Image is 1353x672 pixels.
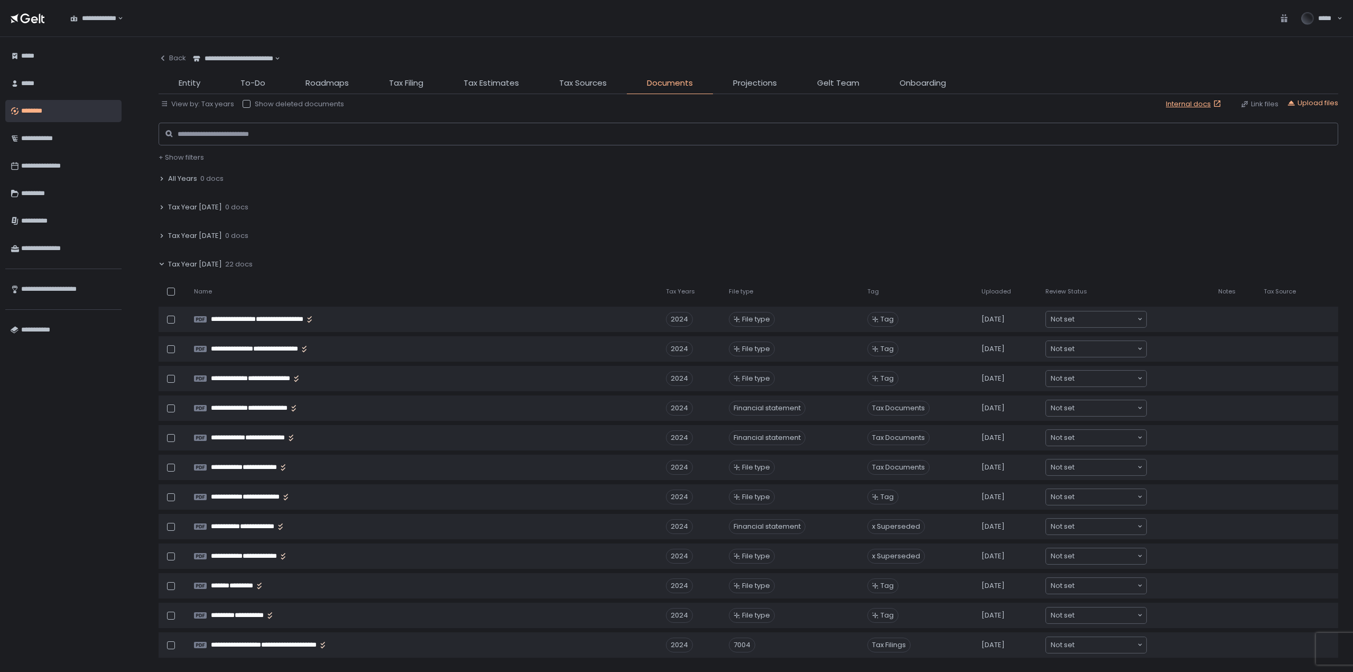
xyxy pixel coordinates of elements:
[1051,581,1074,591] span: Not set
[981,522,1005,531] span: [DATE]
[742,344,770,354] span: File type
[1074,521,1136,532] input: Search for option
[1046,311,1146,327] div: Search for option
[305,77,349,89] span: Roadmaps
[168,202,222,212] span: Tax Year [DATE]
[225,260,253,269] span: 22 docs
[179,77,200,89] span: Entity
[1074,610,1136,621] input: Search for option
[729,430,805,445] div: Financial statement
[742,463,770,472] span: File type
[1051,344,1074,354] span: Not set
[1046,430,1146,446] div: Search for option
[273,53,274,64] input: Search for option
[1046,519,1146,535] div: Search for option
[1046,371,1146,386] div: Search for option
[1166,99,1224,109] a: Internal docs
[1051,640,1074,650] span: Not set
[666,578,693,593] div: 2024
[666,401,693,416] div: 2024
[742,374,770,383] span: File type
[168,231,222,241] span: Tax Year [DATE]
[1051,551,1074,561] span: Not set
[559,77,607,89] span: Tax Sources
[464,77,519,89] span: Tax Estimates
[981,344,1005,354] span: [DATE]
[666,430,693,445] div: 2024
[1240,99,1278,109] button: Link files
[1074,581,1136,591] input: Search for option
[981,581,1005,591] span: [DATE]
[742,492,770,502] span: File type
[1051,373,1074,384] span: Not set
[867,401,930,416] span: Tax Documents
[159,152,204,162] span: + Show filters
[867,638,911,652] span: Tax Filings
[666,371,693,386] div: 2024
[666,342,693,356] div: 2024
[1074,373,1136,384] input: Search for option
[1074,492,1136,502] input: Search for option
[981,403,1005,413] span: [DATE]
[881,315,894,324] span: Tag
[742,611,770,620] span: File type
[1051,314,1074,325] span: Not set
[666,490,693,504] div: 2024
[666,519,693,534] div: 2024
[168,260,222,269] span: Tax Year [DATE]
[666,288,695,296] span: Tax Years
[881,581,894,591] span: Tag
[159,48,186,69] button: Back
[1051,610,1074,621] span: Not set
[1074,314,1136,325] input: Search for option
[1051,492,1074,502] span: Not set
[867,460,930,475] span: Tax Documents
[1074,403,1136,413] input: Search for option
[1264,288,1296,296] span: Tax Source
[159,53,186,63] div: Back
[867,519,925,534] span: x Superseded
[666,312,693,327] div: 2024
[161,99,234,109] button: View by: Tax years
[981,611,1005,620] span: [DATE]
[742,581,770,591] span: File type
[1074,640,1136,650] input: Search for option
[225,231,248,241] span: 0 docs
[981,551,1005,561] span: [DATE]
[1051,403,1074,413] span: Not set
[1046,459,1146,475] div: Search for option
[900,77,946,89] span: Onboarding
[867,288,879,296] span: Tag
[881,344,894,354] span: Tag
[881,492,894,502] span: Tag
[63,7,123,30] div: Search for option
[1074,551,1136,561] input: Search for option
[729,288,753,296] span: File type
[1046,489,1146,505] div: Search for option
[1046,341,1146,357] div: Search for option
[981,640,1005,650] span: [DATE]
[1218,288,1236,296] span: Notes
[1046,607,1146,623] div: Search for option
[389,77,423,89] span: Tax Filing
[225,202,248,212] span: 0 docs
[666,549,693,564] div: 2024
[729,519,805,534] div: Financial statement
[981,374,1005,383] span: [DATE]
[817,77,859,89] span: Gelt Team
[1046,578,1146,594] div: Search for option
[666,638,693,652] div: 2024
[194,288,212,296] span: Name
[981,288,1011,296] span: Uploaded
[1051,462,1074,473] span: Not set
[200,174,224,183] span: 0 docs
[1287,98,1338,108] button: Upload files
[1045,288,1087,296] span: Review Status
[116,13,117,24] input: Search for option
[666,460,693,475] div: 2024
[867,430,930,445] span: Tax Documents
[186,48,280,70] div: Search for option
[742,551,770,561] span: File type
